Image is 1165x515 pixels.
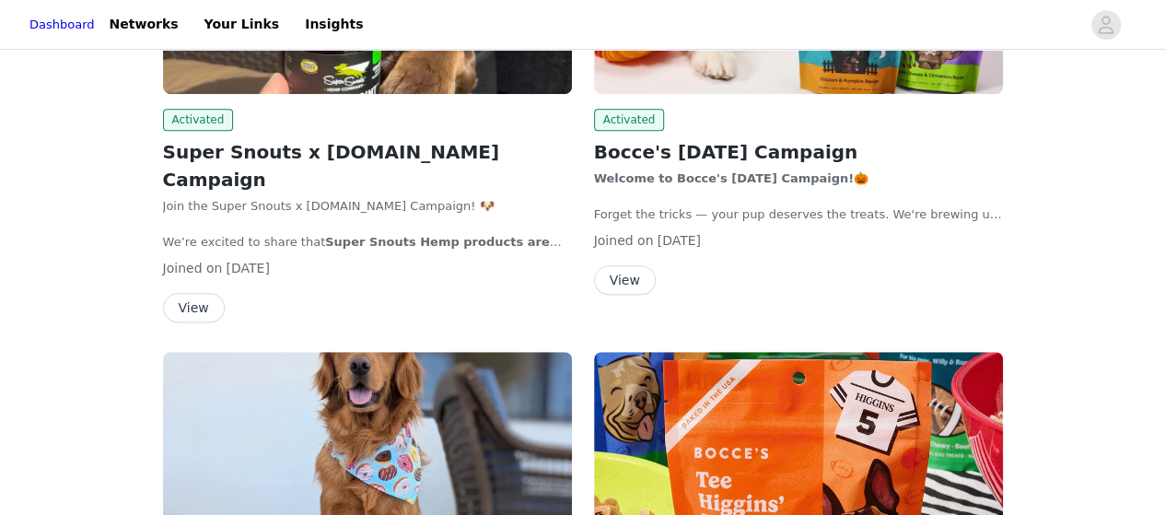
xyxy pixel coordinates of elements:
[29,16,95,34] a: Dashboard
[227,261,270,275] span: [DATE]
[163,301,225,315] a: View
[193,4,291,45] a: Your Links
[163,233,572,252] p: We’re excited to share that
[594,265,656,295] button: View
[594,205,1003,224] p: Forget the tricks — your pup deserves the treats. We're brewing up something spooky (& sweet!) th...
[163,109,234,131] span: Activated
[163,138,572,193] h2: Super Snouts x [DOMAIN_NAME] Campaign
[594,138,1003,166] h2: Bocce's [DATE] Campaign
[163,293,225,322] button: View
[594,109,665,131] span: Activated
[594,274,656,287] a: View
[294,4,374,45] a: Insights
[163,261,223,275] span: Joined on
[658,233,701,248] span: [DATE]
[1097,10,1114,40] div: avatar
[594,171,855,185] strong: Welcome to Bocce's [DATE] Campaign!
[594,233,654,248] span: Joined on
[163,235,562,267] strong: Super Snouts Hemp products are now available on [DOMAIN_NAME]
[594,170,1003,188] p: 🎃
[163,197,572,216] p: Join the Super Snouts x [DOMAIN_NAME] Campaign! 🐶
[99,4,190,45] a: Networks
